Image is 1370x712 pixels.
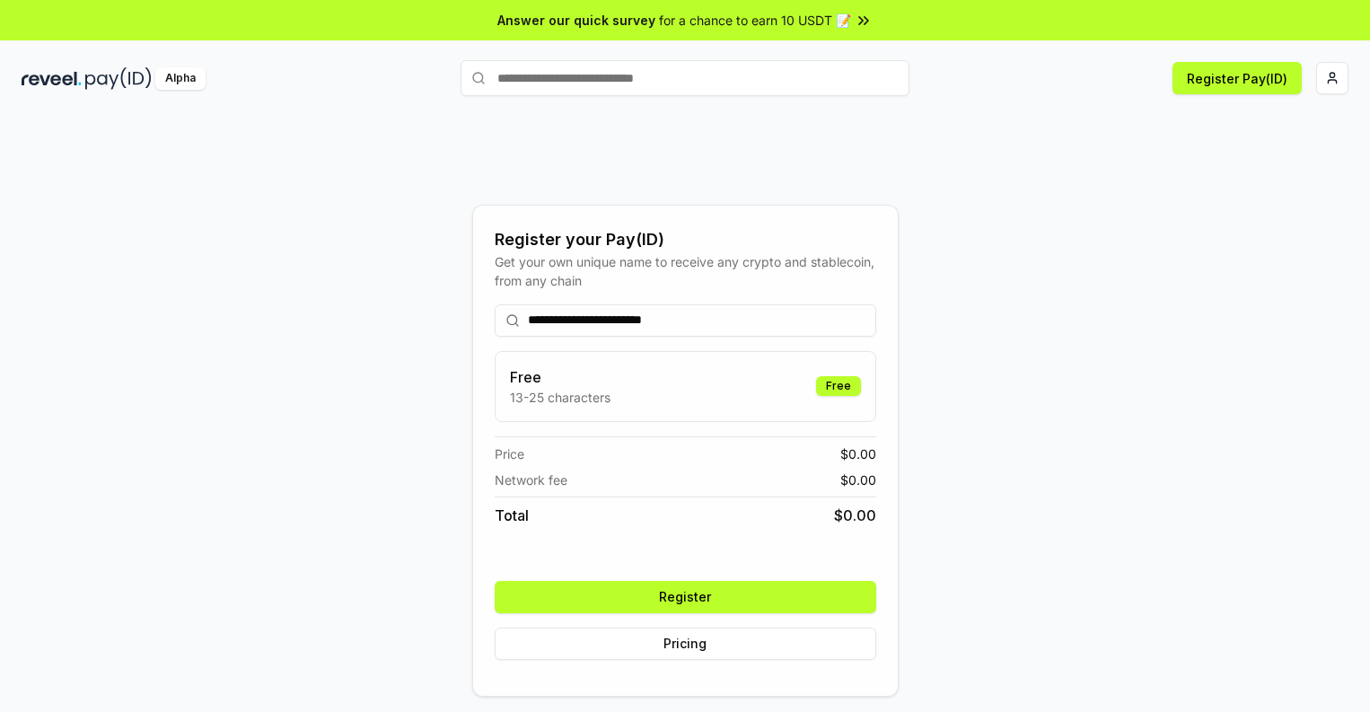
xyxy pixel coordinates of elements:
[495,227,876,252] div: Register your Pay(ID)
[495,470,567,489] span: Network fee
[510,366,610,388] h3: Free
[816,376,861,396] div: Free
[495,444,524,463] span: Price
[495,628,876,660] button: Pricing
[495,505,529,526] span: Total
[840,470,876,489] span: $ 0.00
[495,581,876,613] button: Register
[22,67,82,90] img: reveel_dark
[659,11,851,30] span: for a chance to earn 10 USDT 📝
[1172,62,1302,94] button: Register Pay(ID)
[495,252,876,290] div: Get your own unique name to receive any crypto and stablecoin, from any chain
[497,11,655,30] span: Answer our quick survey
[510,388,610,407] p: 13-25 characters
[834,505,876,526] span: $ 0.00
[85,67,152,90] img: pay_id
[155,67,206,90] div: Alpha
[840,444,876,463] span: $ 0.00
